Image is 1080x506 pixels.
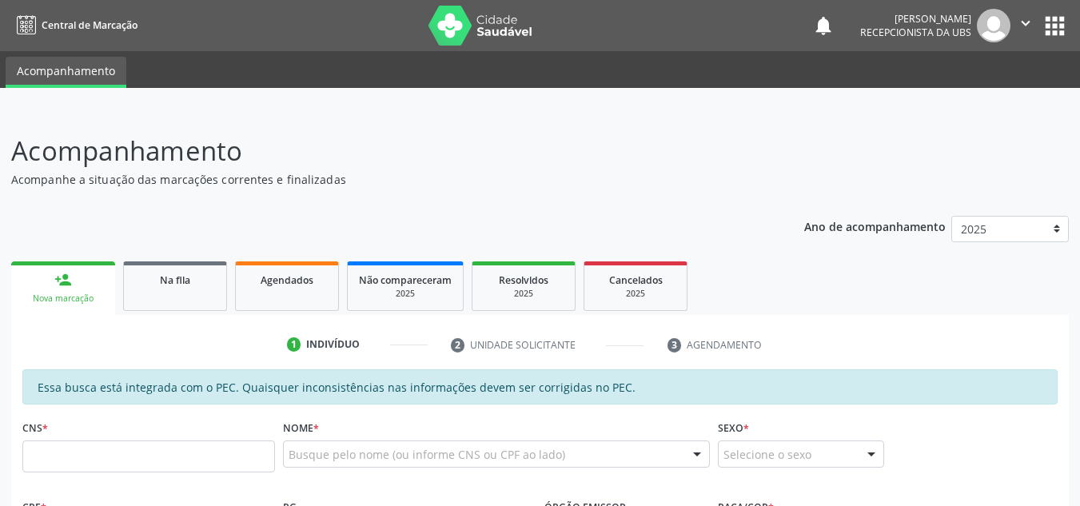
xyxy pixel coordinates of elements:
div: Essa busca está integrada com o PEC. Quaisquer inconsistências nas informações devem ser corrigid... [22,369,1058,404]
span: Agendados [261,273,313,287]
div: 2025 [596,288,675,300]
label: CNS [22,416,48,440]
p: Acompanhamento [11,131,751,171]
span: Não compareceram [359,273,452,287]
img: img [977,9,1010,42]
span: Busque pelo nome (ou informe CNS ou CPF ao lado) [289,446,565,463]
p: Ano de acompanhamento [804,216,946,236]
a: Acompanhamento [6,57,126,88]
span: Cancelados [609,273,663,287]
div: [PERSON_NAME] [860,12,971,26]
span: Central de Marcação [42,18,137,32]
div: 2025 [484,288,564,300]
label: Sexo [718,416,749,440]
span: Recepcionista da UBS [860,26,971,39]
button: apps [1041,12,1069,40]
div: 2025 [359,288,452,300]
a: Central de Marcação [11,12,137,38]
span: Na fila [160,273,190,287]
span: Selecione o sexo [723,446,811,463]
div: Nova marcação [22,293,104,305]
button: notifications [812,14,835,37]
p: Acompanhe a situação das marcações correntes e finalizadas [11,171,751,188]
div: Indivíduo [306,337,360,352]
div: 1 [287,337,301,352]
span: Resolvidos [499,273,548,287]
div: person_add [54,271,72,289]
button:  [1010,9,1041,42]
i:  [1017,14,1034,32]
label: Nome [283,416,319,440]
